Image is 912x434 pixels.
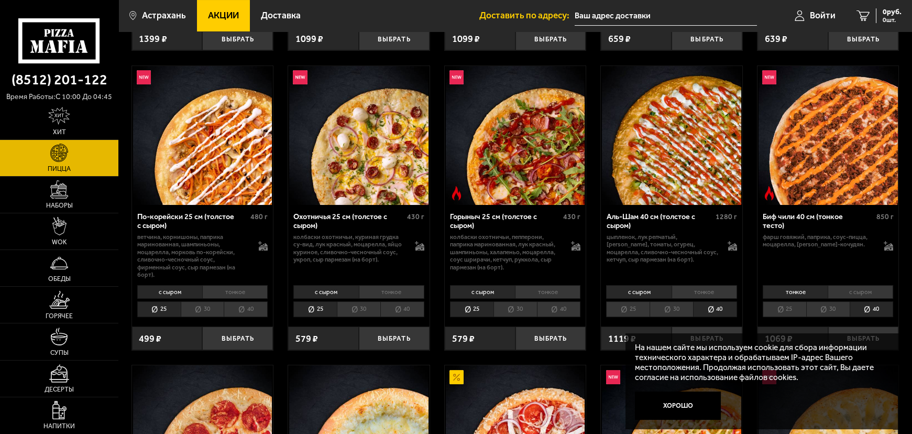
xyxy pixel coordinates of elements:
[606,233,718,264] p: цыпленок, лук репчатый, [PERSON_NAME], томаты, огурец, моцарелла, сливочно-чесночный соус, кетчуп...
[337,301,380,317] li: 30
[53,129,66,135] span: Хит
[765,34,787,44] span: 639 ₽
[876,212,893,221] span: 850 г
[142,11,186,20] span: Астрахань
[635,343,883,382] p: На нашем сайте мы используем cookie для сбора информации технического характера и обрабатываем IP...
[446,66,585,205] img: Горыныч 25 см (толстое с сыром)
[479,11,575,20] span: Доставить по адресу:
[606,370,620,384] img: Новинка
[606,301,650,317] li: 25
[515,327,586,350] button: Выбрать
[359,285,424,299] li: тонкое
[672,285,737,299] li: тонкое
[635,392,720,420] button: Хорошо
[261,11,301,20] span: Доставка
[602,66,741,205] img: Аль-Шам 40 см (толстое с сыром)
[359,327,430,350] button: Выбрать
[606,285,671,299] li: с сыром
[132,66,273,205] a: НовинкаПо-корейски 25 см (толстое с сыром)
[450,301,493,317] li: 25
[46,202,73,209] span: Наборы
[449,370,464,384] img: Акционный
[293,70,307,84] img: Новинка
[759,66,898,205] img: Биф чили 40 см (тонкое тесто)
[289,66,428,205] img: Охотничья 25 см (толстое с сыром)
[293,212,404,231] div: Охотничья 25 см (толстое с сыром)
[137,301,181,317] li: 25
[445,66,586,205] a: НовинкаОстрое блюдоГорыныч 25 см (толстое с сыром)
[45,386,74,393] span: Десерты
[452,34,480,44] span: 1099 ₽
[293,233,405,264] p: колбаски охотничьи, куриная грудка су-вид, лук красный, моцарелла, яйцо куриное, сливочно-чесночн...
[515,27,586,50] button: Выбрать
[606,212,712,231] div: Аль-Шам 40 см (толстое с сыром)
[763,233,874,248] p: фарш говяжий, паприка, соус-пицца, моцарелла, [PERSON_NAME]-кочудян.
[202,285,268,299] li: тонкое
[250,212,268,221] span: 480 г
[452,334,475,343] span: 579 ₽
[563,212,580,221] span: 430 г
[43,423,75,429] span: Напитки
[293,301,337,317] li: 25
[52,239,67,245] span: WOK
[762,186,776,200] img: Острое блюдо
[716,212,737,221] span: 1280 г
[608,334,636,343] span: 1119 ₽
[493,301,537,317] li: 30
[139,34,167,44] span: 1399 ₽
[757,66,898,205] a: НовинкаОстрое блюдоБиф чили 40 см (тонкое тесто)
[48,166,71,172] span: Пицца
[537,301,581,317] li: 40
[575,6,757,26] input: Ваш адрес доставки
[828,27,899,50] button: Выбрать
[828,285,893,299] li: с сыром
[50,350,69,356] span: Супы
[359,27,430,50] button: Выбрать
[208,11,239,20] span: Акции
[608,34,631,44] span: 659 ₽
[883,17,902,23] span: 0 шт.
[515,285,580,299] li: тонкое
[137,70,151,84] img: Новинка
[762,70,776,84] img: Новинка
[380,301,424,317] li: 40
[295,334,318,343] span: 579 ₽
[133,66,272,205] img: По-корейски 25 см (толстое с сыром)
[763,285,828,299] li: тонкое
[139,334,161,343] span: 499 ₽
[883,8,902,16] span: 0 руб.
[650,301,693,317] li: 30
[450,233,562,272] p: колбаски Охотничьи, пепперони, паприка маринованная, лук красный, шампиньоны, халапеньо, моцарелл...
[850,301,894,317] li: 40
[48,276,71,282] span: Обеды
[202,327,273,350] button: Выбрать
[828,327,899,350] button: Выбрать
[672,327,742,350] button: Выбрать
[763,212,873,231] div: Биф чили 40 см (тонкое тесто)
[450,285,515,299] li: с сыром
[449,186,464,200] img: Острое блюдо
[202,27,273,50] button: Выбрать
[137,285,202,299] li: с сыром
[407,212,424,221] span: 430 г
[693,301,737,317] li: 40
[672,27,742,50] button: Выбрать
[450,212,561,231] div: Горыныч 25 см (толстое с сыром)
[806,301,850,317] li: 30
[295,34,323,44] span: 1099 ₽
[181,301,224,317] li: 30
[224,301,268,317] li: 40
[601,66,742,205] a: Аль-Шам 40 см (толстое с сыром)
[46,313,73,319] span: Горячее
[137,212,248,231] div: По-корейски 25 см (толстое с сыром)
[288,66,429,205] a: НовинкаОхотничья 25 см (толстое с сыром)
[293,285,358,299] li: с сыром
[137,233,249,279] p: ветчина, корнишоны, паприка маринованная, шампиньоны, моцарелла, морковь по-корейски, сливочно-че...
[810,11,836,20] span: Войти
[763,301,806,317] li: 25
[449,70,464,84] img: Новинка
